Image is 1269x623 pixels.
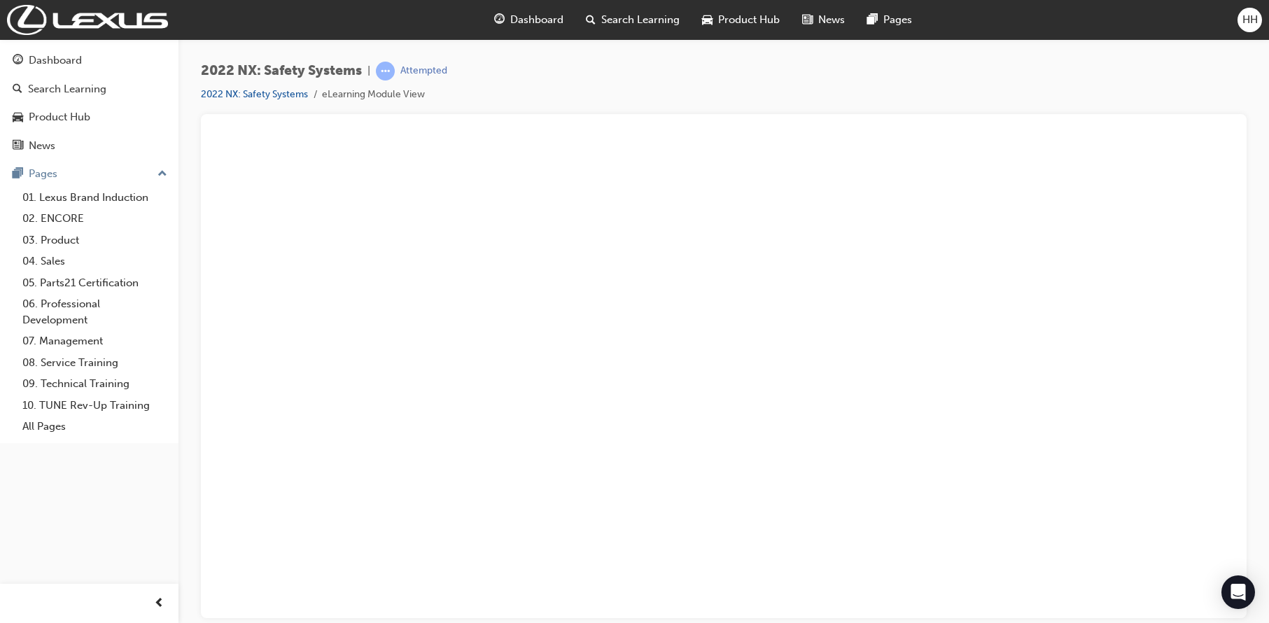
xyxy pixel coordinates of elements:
div: News [29,138,55,154]
a: Product Hub [6,104,173,130]
span: car-icon [13,111,23,124]
div: Dashboard [29,52,82,69]
span: Dashboard [510,12,563,28]
span: up-icon [157,165,167,183]
a: 09. Technical Training [17,373,173,395]
a: search-iconSearch Learning [575,6,691,34]
a: 10. TUNE Rev-Up Training [17,395,173,416]
a: guage-iconDashboard [483,6,575,34]
a: 02. ENCORE [17,208,173,230]
button: DashboardSearch LearningProduct HubNews [6,45,173,161]
button: Pages [6,161,173,187]
span: | [367,63,370,79]
span: search-icon [13,83,22,96]
a: 2022 NX: Safety Systems [201,88,308,100]
a: car-iconProduct Hub [691,6,791,34]
a: 08. Service Training [17,352,173,374]
li: eLearning Module View [322,87,425,103]
span: Search Learning [601,12,680,28]
a: All Pages [17,416,173,437]
span: learningRecordVerb_ATTEMPT-icon [376,62,395,80]
span: prev-icon [154,595,164,612]
span: News [818,12,845,28]
span: pages-icon [867,11,878,29]
span: guage-icon [494,11,505,29]
a: news-iconNews [791,6,856,34]
span: Pages [883,12,912,28]
div: Attempted [400,64,447,78]
div: Product Hub [29,109,90,125]
span: HH [1242,12,1258,28]
img: Trak [7,5,168,35]
button: HH [1238,8,1262,32]
a: 05. Parts21 Certification [17,272,173,294]
span: car-icon [702,11,713,29]
a: 01. Lexus Brand Induction [17,187,173,209]
span: search-icon [586,11,596,29]
span: 2022 NX: Safety Systems [201,63,362,79]
a: 04. Sales [17,251,173,272]
a: pages-iconPages [856,6,923,34]
span: pages-icon [13,168,23,181]
div: Open Intercom Messenger [1221,575,1255,609]
span: guage-icon [13,55,23,67]
a: Search Learning [6,76,173,102]
a: 07. Management [17,330,173,352]
a: Dashboard [6,48,173,73]
div: Pages [29,166,57,182]
a: 03. Product [17,230,173,251]
div: Search Learning [28,81,106,97]
span: Product Hub [718,12,780,28]
span: news-icon [13,140,23,153]
a: News [6,133,173,159]
a: 06. Professional Development [17,293,173,330]
span: news-icon [802,11,813,29]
